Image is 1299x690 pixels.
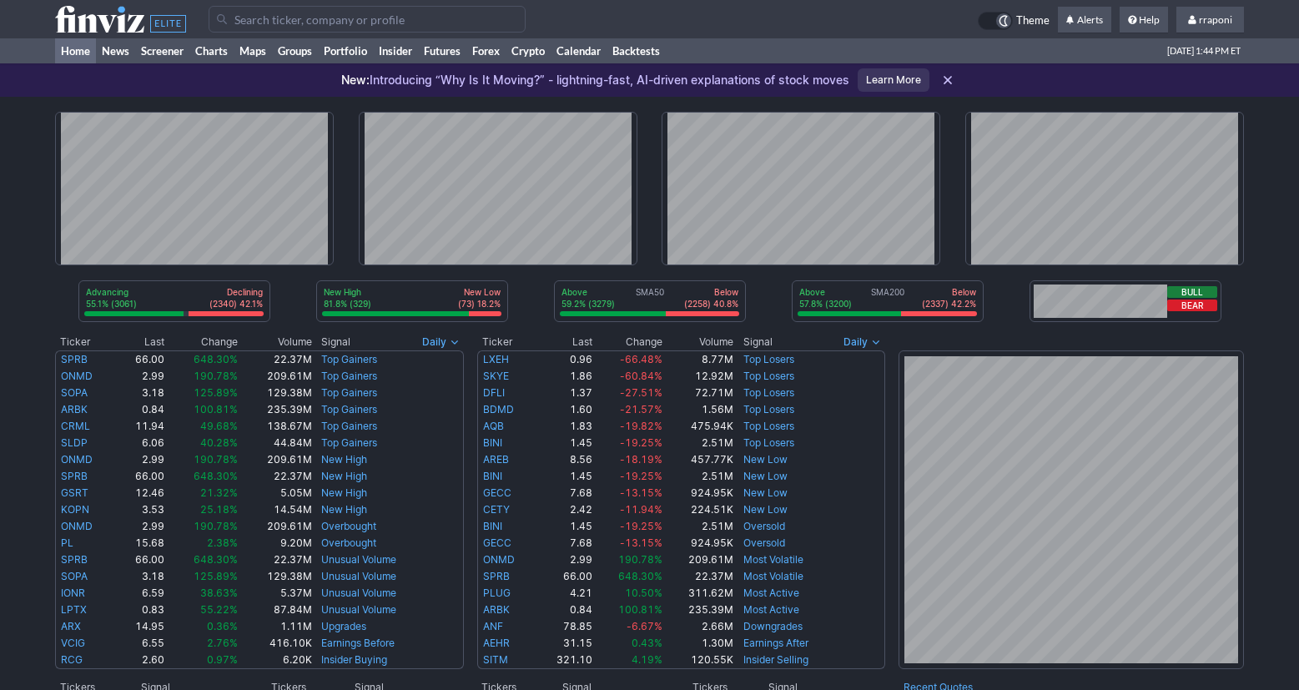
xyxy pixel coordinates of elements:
[1058,7,1111,33] a: Alerts
[200,603,238,616] span: 55.22%
[483,520,502,532] a: BINI
[61,370,93,382] a: ONMD
[663,468,735,485] td: 2.51M
[116,535,165,551] td: 15.68
[483,620,503,632] a: ANF
[483,436,502,449] a: BINI
[620,370,662,382] span: -60.84%
[483,453,509,466] a: AREB
[321,403,377,416] a: Top Gainers
[321,587,396,599] a: Unusual Volume
[61,353,88,365] a: SPRB
[239,451,313,468] td: 209.61M
[207,536,238,549] span: 2.38%
[743,653,808,666] a: Insider Selling
[61,536,73,549] a: PL
[116,568,165,585] td: 3.18
[536,501,593,518] td: 2.42
[536,635,593,652] td: 31.15
[86,286,137,298] p: Advancing
[422,334,446,350] span: Daily
[743,570,803,582] a: Most Volatile
[209,286,263,298] p: Declining
[743,587,799,599] a: Most Active
[663,418,735,435] td: 475.94K
[663,602,735,618] td: 235.39M
[743,503,788,516] a: New Low
[536,401,593,418] td: 1.60
[743,520,785,532] a: Oversold
[536,652,593,669] td: 321.10
[321,653,387,666] a: Insider Buying
[116,451,165,468] td: 2.99
[61,653,83,666] a: RCG
[1176,7,1244,33] a: rraponi
[239,635,313,652] td: 416.10K
[483,470,502,482] a: BINI
[632,637,662,649] span: 0.43%
[418,38,466,63] a: Futures
[798,286,978,311] div: SMA200
[536,585,593,602] td: 4.21
[561,286,615,298] p: Above
[743,536,785,549] a: Oversold
[663,385,735,401] td: 72.71M
[239,350,313,368] td: 22.37M
[239,501,313,518] td: 14.54M
[239,385,313,401] td: 129.38M
[743,637,808,649] a: Earnings After
[194,353,238,365] span: 648.30%
[625,587,662,599] span: 10.50%
[620,353,662,365] span: -66.48%
[200,436,238,449] span: 40.28%
[55,334,116,350] th: Ticker
[663,535,735,551] td: 924.95K
[620,436,662,449] span: -19.25%
[743,420,794,432] a: Top Losers
[483,603,510,616] a: ARBK
[858,68,929,92] a: Learn More
[799,286,852,298] p: Above
[1120,7,1168,33] a: Help
[116,418,165,435] td: 11.94
[560,286,740,311] div: SMA50
[839,334,885,350] button: Signals interval
[116,652,165,669] td: 2.60
[536,568,593,585] td: 66.00
[743,486,788,499] a: New Low
[116,551,165,568] td: 66.00
[627,620,662,632] span: -6.67%
[321,570,396,582] a: Unusual Volume
[743,620,803,632] a: Downgrades
[207,637,238,649] span: 2.76%
[165,334,239,350] th: Change
[1167,286,1217,298] button: Bull
[483,486,511,499] a: GECC
[743,436,794,449] a: Top Losers
[536,551,593,568] td: 2.99
[200,587,238,599] span: 38.63%
[483,570,510,582] a: SPRB
[663,652,735,669] td: 120.55K
[61,603,87,616] a: LPTX
[321,553,396,566] a: Unusual Volume
[61,553,88,566] a: SPRB
[116,485,165,501] td: 12.46
[116,635,165,652] td: 6.55
[200,503,238,516] span: 25.18%
[341,72,849,88] p: Introducing “Why Is It Moving?” - lightning-fast, AI-driven explanations of stock moves
[61,587,85,599] a: IONR
[536,350,593,368] td: 0.96
[663,635,735,652] td: 1.30M
[373,38,418,63] a: Insider
[239,568,313,585] td: 129.38M
[116,334,165,350] th: Last
[324,286,371,298] p: New High
[194,520,238,532] span: 190.78%
[483,653,508,666] a: SITM
[321,620,366,632] a: Upgrades
[86,298,137,310] p: 55.1% (3061)
[743,386,794,399] a: Top Losers
[189,38,234,63] a: Charts
[324,298,371,310] p: 81.8% (329)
